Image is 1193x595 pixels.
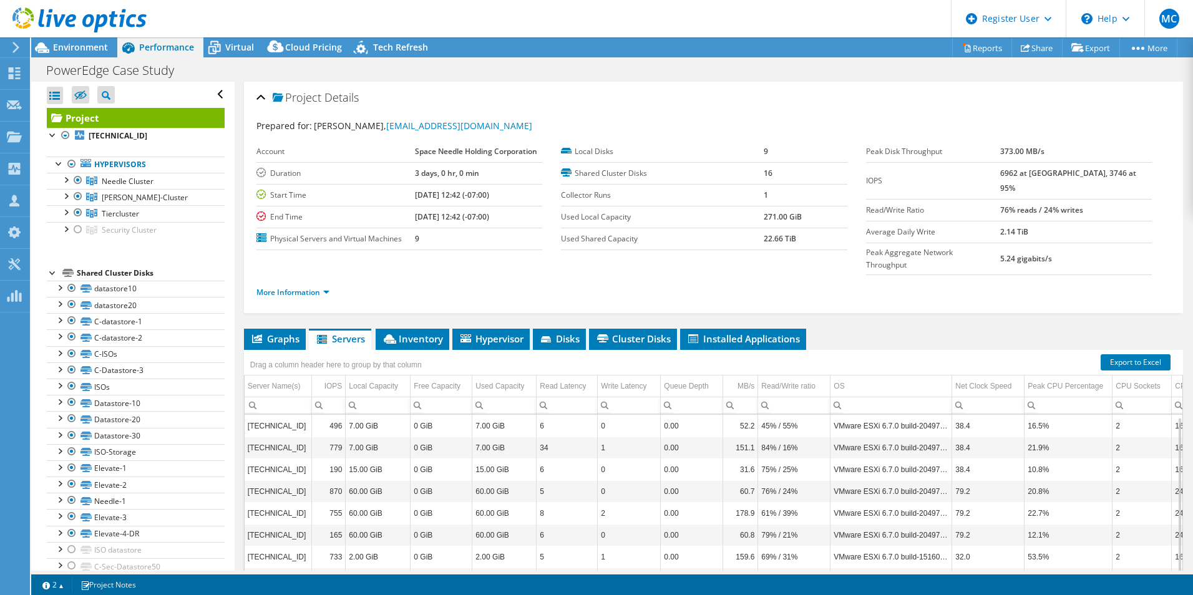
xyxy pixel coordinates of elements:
td: Column Queue Depth, Value 0.00 [661,480,723,502]
a: [TECHNICAL_ID] [47,128,225,144]
td: IOPS Column [312,375,346,397]
td: Column Net Clock Speed, Value 38.4 [952,415,1025,437]
span: Hypervisor [459,332,523,345]
div: MB/s [738,379,754,394]
label: Shared Cluster Disks [561,167,764,180]
td: Column Free Capacity, Value 0 GiB [411,415,472,437]
td: Column Used Capacity, Value 60.00 GiB [472,480,537,502]
td: CPU Sockets Column [1113,375,1172,397]
td: Column Read Latency, Value 5 [537,480,598,502]
td: Column IOPS, Value 190 [312,458,346,480]
td: Column Peak CPU Percentage, Value 53.5% [1025,546,1113,568]
td: Column Net Clock Speed, Value 79.2 [952,524,1025,546]
span: Tiercluster [102,208,139,219]
a: Security Cluster [47,222,225,238]
span: Inventory [382,332,443,345]
b: 9 [415,233,419,244]
svg: \n [1081,13,1093,24]
td: Column CPU Sockets, Value 2 [1113,415,1172,437]
label: Average Daily Write [866,226,1000,238]
td: Column Peak CPU Percentage, Value 10.8% [1025,458,1113,480]
td: Column Queue Depth, Value 0.00 [661,437,723,458]
td: Column Queue Depth, Filter cell [661,397,723,414]
span: Servers [315,332,365,345]
td: Column Write Latency, Value 0 [598,480,661,502]
td: Column Used Capacity, Value 7.00 GiB [472,415,537,437]
b: 1 [764,190,768,200]
td: Column OS, Value VMware ESXi 6.7.0 build-15160138 [830,546,952,568]
div: Server Name(s) [248,379,301,394]
h1: PowerEdge Case Study [41,64,193,77]
span: Virtual [225,41,254,53]
div: Shared Cluster Disks [77,266,225,281]
td: Column OS, Value VMware ESXi 6.7.0 build-20497097 [830,524,952,546]
span: Cluster Disks [595,332,671,345]
div: IOPS [324,379,343,394]
div: Peak CPU Percentage [1028,379,1103,394]
td: Column Peak CPU Percentage, Filter cell [1025,397,1113,414]
td: Column OS, Value VMware ESXi 6.7.0 build-20497097 [830,502,952,524]
label: Used Shared Capacity [561,233,764,245]
a: [EMAIL_ADDRESS][DOMAIN_NAME] [386,120,532,132]
td: Column IOPS, Value 870 [312,480,346,502]
a: More Information [256,287,329,297]
td: Server Name(s) Column [245,375,312,397]
td: Column Read/Write ratio, Value 84% / 16% [758,568,830,589]
label: Start Time [256,189,415,201]
td: Column OS, Value VMware ESXi 6.7.0 build-20497097 [830,415,952,437]
td: Column Free Capacity, Value 0 GiB [411,480,472,502]
td: Column OS, Value VMware ESXi 6.7.0 build-20497097 [830,458,952,480]
a: Datastore-20 [47,411,225,427]
span: Performance [139,41,194,53]
b: 16 [764,168,772,178]
td: Column Free Capacity, Value 0 GiB [411,458,472,480]
label: Account [256,145,415,158]
div: Read/Write ratio [761,379,815,394]
label: IOPS [866,175,1000,187]
a: Hypervisors [47,157,225,173]
div: Read Latency [540,379,586,394]
td: Column Read/Write ratio, Value 76% / 24% [758,480,830,502]
b: 373.00 MB/s [1000,146,1044,157]
td: Column Write Latency, Value 0 [598,524,661,546]
b: 3 days, 0 hr, 0 min [415,168,479,178]
td: Column Write Latency, Value 0 [598,458,661,480]
td: Column Local Capacity, Filter cell [346,397,411,414]
a: Tiercluster [47,205,225,221]
td: Column Free Capacity, Value 0 GiB [411,546,472,568]
td: Column Write Latency, Value 1 [598,546,661,568]
td: Column Server Name(s), Filter cell [245,397,312,414]
td: Column MB/s, Value 60.7 [723,480,758,502]
div: Net Clock Speed [955,379,1011,394]
td: Column Net Clock Speed, Value 38.4 [952,458,1025,480]
td: Local Capacity Column [346,375,411,397]
div: Local Capacity [349,379,398,394]
a: ISOs [47,379,225,395]
span: Cloud Pricing [285,41,342,53]
td: Column Write Latency, Value 0 [598,415,661,437]
td: Write Latency Column [598,375,661,397]
td: Column Local Capacity, Value 7.00 GiB [346,437,411,458]
a: Datastore-10 [47,395,225,411]
td: Column Local Capacity, Value 15.00 GiB [346,458,411,480]
td: Column Server Name(s), Value 10.32.14.21 [245,480,312,502]
td: Column CPU Sockets, Value 2 [1113,480,1172,502]
td: Column MB/s, Value 151.1 [723,437,758,458]
a: datastore10 [47,281,225,297]
b: [DATE] 12:42 (-07:00) [415,211,489,222]
td: Column Server Name(s), Value 10.32.14.22 [245,502,312,524]
td: Column Queue Depth, Value 0.00 [661,415,723,437]
td: Column IOPS, Value 165 [312,524,346,546]
td: Column Read Latency, Value 34 [537,437,598,458]
td: Column Read/Write ratio, Value 45% / 55% [758,415,830,437]
b: 5.24 gigabits/s [1000,253,1052,264]
b: 2.14 TiB [1000,226,1028,237]
td: Column Net Clock Speed, Filter cell [952,397,1025,414]
td: Column CPU Sockets, Value 2 [1113,458,1172,480]
td: Column IOPS, Value 733 [312,546,346,568]
a: Project Notes [72,577,145,593]
td: Column Used Capacity, Value 30.00 GiB [472,568,537,589]
a: Reports [952,38,1012,57]
td: Column Free Capacity, Value 0 GiB [411,437,472,458]
label: Peak Aggregate Network Throughput [866,246,1000,271]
